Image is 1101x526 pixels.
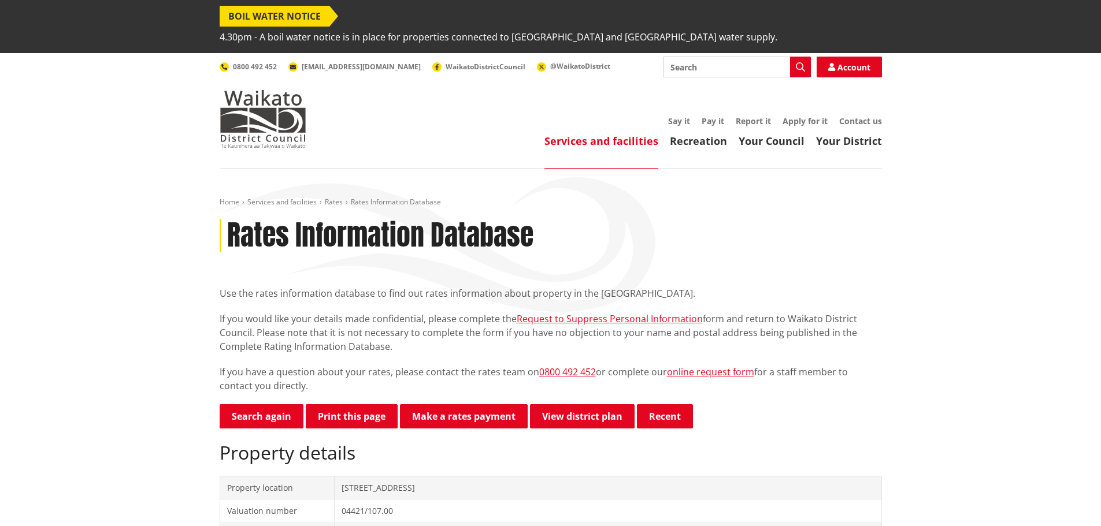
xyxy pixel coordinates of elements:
[663,57,811,77] input: Search input
[817,57,882,77] a: Account
[247,197,317,207] a: Services and facilities
[220,90,306,148] img: Waikato District Council - Te Kaunihera aa Takiwaa o Waikato
[220,499,334,523] td: Valuation number
[220,286,882,300] p: Use the rates information database to find out rates information about property in the [GEOGRAPHI...
[537,61,610,71] a: @WaikatoDistrict
[736,115,771,126] a: Report it
[539,365,596,378] a: 0800 492 452
[233,62,277,72] span: 0800 492 452
[325,197,343,207] a: Rates
[220,27,777,47] span: 4.30pm - A boil water notice is in place for properties connected to [GEOGRAPHIC_DATA] and [GEOGR...
[637,404,693,428] button: Recent
[220,312,882,353] p: If you would like your details made confidential, please complete the form and return to Waikato ...
[667,365,754,378] a: online request form
[544,134,658,148] a: Services and facilities
[302,62,421,72] span: [EMAIL_ADDRESS][DOMAIN_NAME]
[816,134,882,148] a: Your District
[334,499,881,523] td: 04421/107.00
[839,115,882,126] a: Contact us
[288,62,421,72] a: [EMAIL_ADDRESS][DOMAIN_NAME]
[783,115,828,126] a: Apply for it
[220,442,882,464] h2: Property details
[739,134,805,148] a: Your Council
[306,404,398,428] button: Print this page
[220,6,329,27] span: BOIL WATER NOTICE
[220,476,334,499] td: Property location
[227,219,533,252] h1: Rates Information Database
[334,476,881,499] td: [STREET_ADDRESS]
[220,197,239,207] a: Home
[530,404,635,428] a: View district plan
[668,115,690,126] a: Say it
[220,404,303,428] a: Search again
[220,197,882,207] nav: breadcrumb
[432,62,525,72] a: WaikatoDistrictCouncil
[550,61,610,71] span: @WaikatoDistrict
[351,197,441,207] span: Rates Information Database
[670,134,727,148] a: Recreation
[220,62,277,72] a: 0800 492 452
[517,312,703,325] a: Request to Suppress Personal Information
[220,365,882,393] p: If you have a question about your rates, please contact the rates team on or complete our for a s...
[702,115,724,126] a: Pay it
[400,404,528,428] a: Make a rates payment
[446,62,525,72] span: WaikatoDistrictCouncil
